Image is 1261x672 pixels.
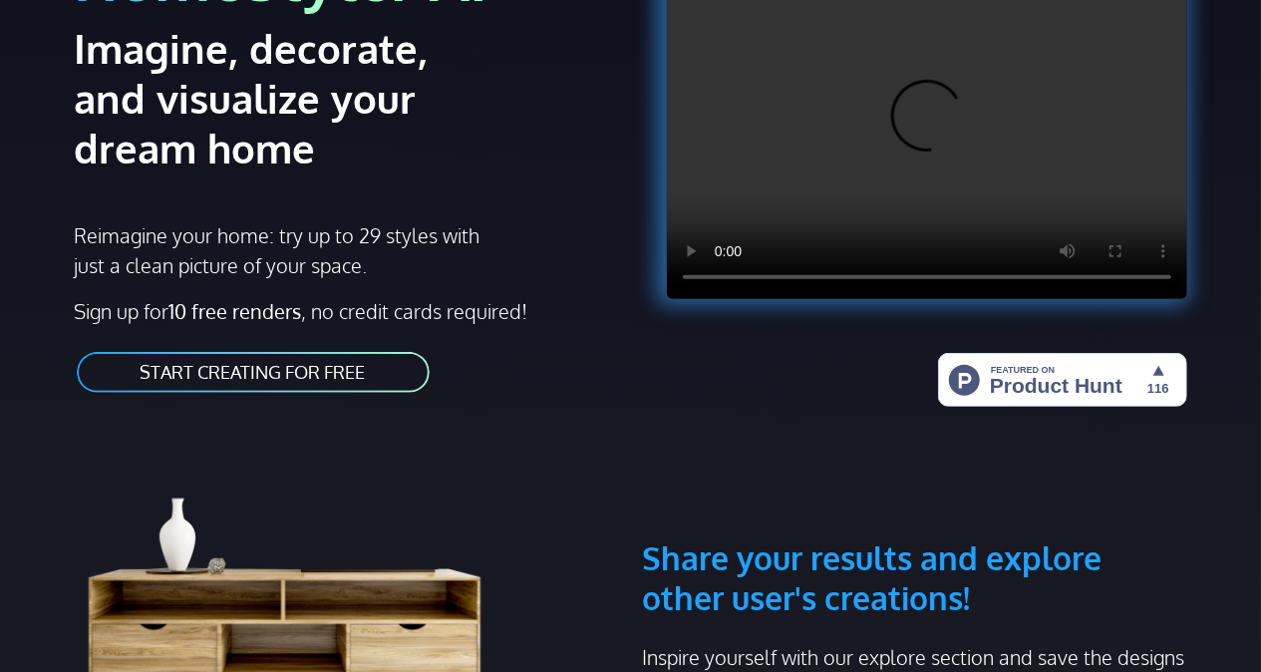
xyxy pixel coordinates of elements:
[75,350,432,395] a: START CREATING FOR FREE
[938,353,1187,407] img: HomeStyler AI - Interior Design Made Easy: One Click to Your Dream Home | Product Hunt
[75,296,619,326] p: Sign up for , no credit cards required!
[75,220,483,280] p: Reimagine your home: try up to 29 styles with just a clean picture of your space.
[169,298,302,324] strong: 10 free renders
[643,443,1187,618] h3: Share your results and explore other user's creations!
[75,23,510,172] h2: Imagine, decorate, and visualize your dream home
